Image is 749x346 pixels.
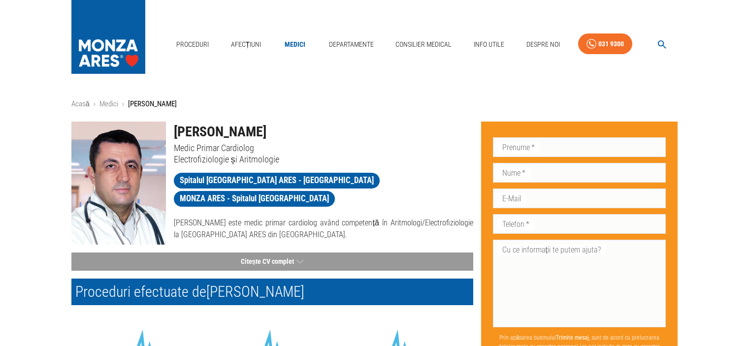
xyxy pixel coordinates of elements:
[128,98,177,110] p: [PERSON_NAME]
[174,122,473,142] h1: [PERSON_NAME]
[522,34,564,55] a: Despre Noi
[578,33,632,55] a: 031 9300
[556,334,589,341] b: Trimite mesaj
[174,154,473,165] p: Electrofiziologie și Aritmologie
[174,142,473,154] p: Medic Primar Cardiolog
[279,34,311,55] a: Medici
[174,173,380,189] a: Spitalul [GEOGRAPHIC_DATA] ARES - [GEOGRAPHIC_DATA]
[325,34,378,55] a: Departamente
[172,34,213,55] a: Proceduri
[71,98,678,110] nav: breadcrumb
[71,252,473,271] button: Citește CV complet
[71,99,90,108] a: Acasă
[391,34,456,55] a: Consilier Medical
[174,192,335,205] span: MONZA ARES - Spitalul [GEOGRAPHIC_DATA]
[174,174,380,187] span: Spitalul [GEOGRAPHIC_DATA] ARES - [GEOGRAPHIC_DATA]
[227,34,265,55] a: Afecțiuni
[122,98,124,110] li: ›
[99,99,118,108] a: Medici
[598,38,624,50] div: 031 9300
[71,279,473,305] h2: Proceduri efectuate de [PERSON_NAME]
[470,34,508,55] a: Info Utile
[94,98,96,110] li: ›
[174,217,473,241] p: [PERSON_NAME] este medic primar cardiolog având competență în Aritmologi/Electrofiziologie la [GE...
[174,191,335,207] a: MONZA ARES - Spitalul [GEOGRAPHIC_DATA]
[71,122,166,245] img: Dr. Marius Andronache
